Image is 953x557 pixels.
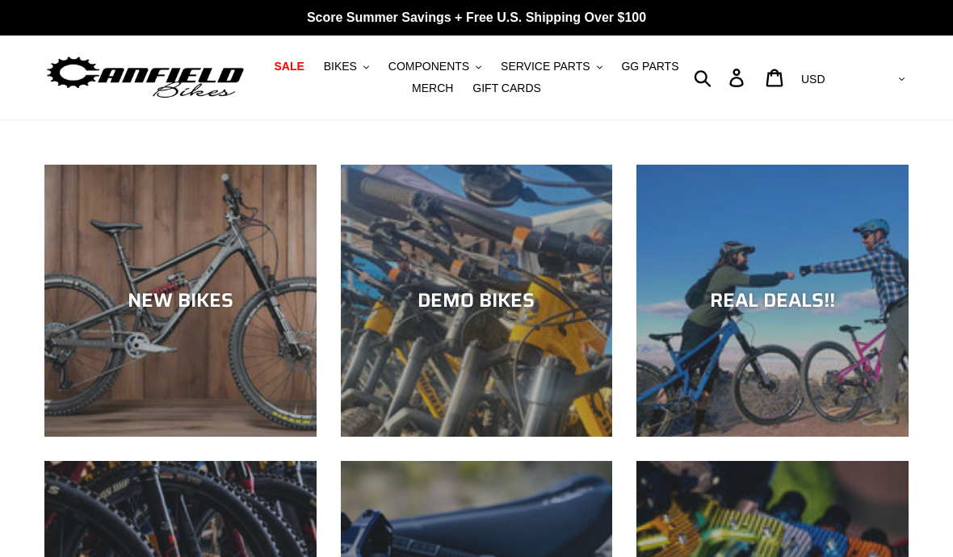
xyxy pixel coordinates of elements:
[636,289,909,312] div: REAL DEALS!!
[412,82,453,95] span: MERCH
[404,77,461,99] a: MERCH
[636,165,909,437] a: REAL DEALS!!
[621,60,678,73] span: GG PARTS
[493,56,610,77] button: SERVICE PARTS
[501,60,590,73] span: SERVICE PARTS
[472,82,541,95] span: GIFT CARDS
[380,56,489,77] button: COMPONENTS
[324,60,357,73] span: BIKES
[341,165,613,437] a: DEMO BIKES
[316,56,377,77] button: BIKES
[44,289,317,312] div: NEW BIKES
[613,56,686,77] a: GG PARTS
[341,289,613,312] div: DEMO BIKES
[44,165,317,437] a: NEW BIKES
[274,60,304,73] span: SALE
[44,52,246,103] img: Canfield Bikes
[266,56,312,77] a: SALE
[464,77,549,99] a: GIFT CARDS
[388,60,469,73] span: COMPONENTS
